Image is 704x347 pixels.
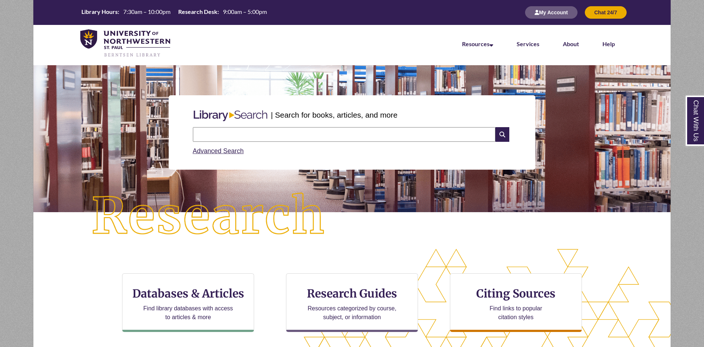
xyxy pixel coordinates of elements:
a: Resources [462,40,493,47]
span: 7:30am – 10:00pm [123,8,170,15]
img: UNWSP Library Logo [80,29,170,58]
button: Chat 24/7 [585,6,627,19]
a: Citing Sources Find links to popular citation styles [450,273,582,332]
a: Chat 24/7 [585,9,627,15]
a: Services [517,40,539,47]
a: Hours Today [78,8,270,18]
h3: Citing Sources [471,287,561,300]
th: Research Desk: [175,8,220,16]
button: My Account [525,6,577,19]
a: Help [602,40,615,47]
p: Find links to popular citation styles [480,304,551,322]
a: Research Guides Resources categorized by course, subject, or information [286,273,418,332]
p: Find library databases with access to articles & more [140,304,236,322]
img: Libary Search [190,107,271,124]
h3: Research Guides [292,287,412,300]
i: Search [495,127,509,142]
a: About [563,40,579,47]
p: | Search for books, articles, and more [271,109,397,121]
a: Advanced Search [193,147,244,155]
img: Research [65,167,352,266]
h3: Databases & Articles [128,287,248,300]
table: Hours Today [78,8,270,17]
th: Library Hours: [78,8,120,16]
p: Resources categorized by course, subject, or information [304,304,400,322]
span: 9:00am – 5:00pm [223,8,267,15]
a: My Account [525,9,577,15]
a: Databases & Articles Find library databases with access to articles & more [122,273,254,332]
